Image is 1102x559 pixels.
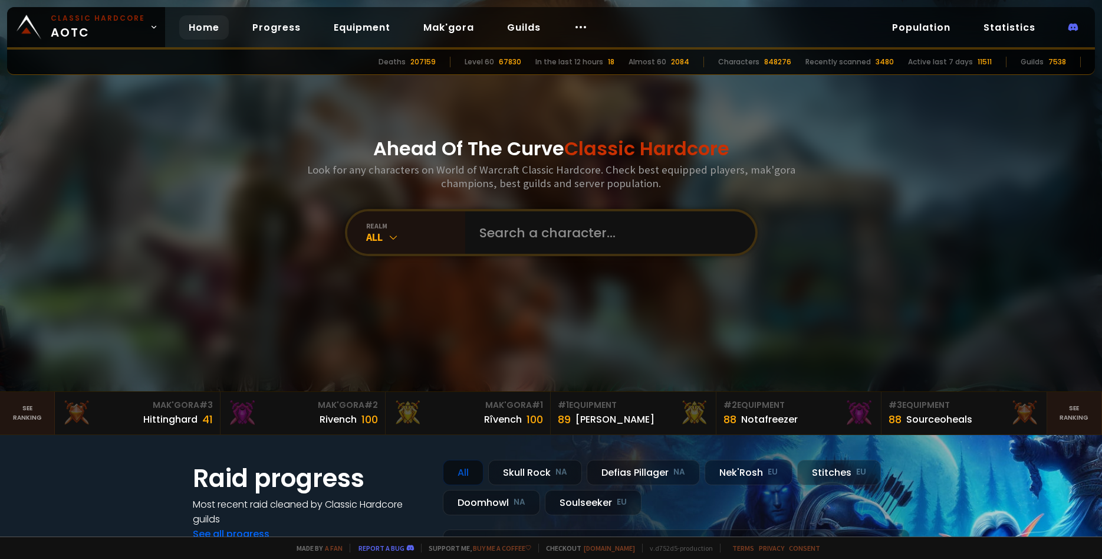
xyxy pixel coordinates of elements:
div: Rivench [320,412,357,427]
a: #3Equipment88Sourceoheals [881,392,1047,434]
input: Search a character... [472,211,741,254]
a: Progress [243,15,310,40]
div: 41 [202,411,213,427]
span: Made by [290,544,343,553]
a: Mak'Gora#1Rîvench100 [386,392,551,434]
div: [PERSON_NAME] [575,412,654,427]
a: See all progress [193,527,269,541]
div: 89 [558,411,571,427]
div: 848276 [764,57,791,67]
div: Mak'Gora [228,399,378,411]
div: Deaths [379,57,406,67]
div: Equipment [558,399,708,411]
div: Sourceoheals [906,412,972,427]
div: 100 [527,411,543,427]
small: Classic Hardcore [51,13,145,24]
div: 7538 [1048,57,1066,67]
div: Characters [718,57,759,67]
span: Support me, [421,544,531,553]
div: Stitches [797,460,881,485]
a: Guilds [498,15,550,40]
div: 88 [889,411,902,427]
a: Buy me a coffee [473,544,531,553]
div: 2084 [671,57,689,67]
a: Statistics [974,15,1045,40]
span: # 3 [889,399,902,411]
div: Mak'Gora [393,399,543,411]
a: Population [883,15,960,40]
small: EU [856,466,866,478]
div: 88 [723,411,736,427]
span: # 2 [364,399,378,411]
div: Recently scanned [805,57,871,67]
h1: Raid progress [193,460,429,497]
h1: Ahead Of The Curve [373,135,729,163]
h4: Most recent raid cleaned by Classic Hardcore guilds [193,497,429,527]
a: Terms [732,544,754,553]
small: NA [673,466,685,478]
span: AOTC [51,13,145,41]
div: Rîvench [484,412,522,427]
div: Soulseeker [545,490,642,515]
div: realm [366,221,465,230]
span: Checkout [538,544,635,553]
a: #1Equipment89[PERSON_NAME] [551,392,716,434]
small: EU [768,466,778,478]
div: 100 [361,411,378,427]
div: 207159 [410,57,436,67]
a: Classic HardcoreAOTC [7,7,165,47]
div: Guilds [1021,57,1044,67]
div: All [443,460,483,485]
h3: Look for any characters on World of Warcraft Classic Hardcore. Check best equipped players, mak'g... [302,163,800,190]
a: [DOMAIN_NAME] [584,544,635,553]
div: Equipment [889,399,1039,411]
div: 3480 [876,57,894,67]
a: a fan [325,544,343,553]
div: 11511 [978,57,992,67]
div: 67830 [499,57,521,67]
div: All [366,230,465,244]
div: Skull Rock [488,460,582,485]
span: Classic Hardcore [564,135,729,162]
small: NA [514,496,525,508]
small: EU [617,496,627,508]
div: Almost 60 [629,57,666,67]
div: Doomhowl [443,490,540,515]
div: Active last 7 days [908,57,973,67]
span: v. d752d5 - production [642,544,713,553]
a: #2Equipment88Notafreezer [716,392,881,434]
div: Hittinghard [143,412,198,427]
a: Mak'gora [414,15,483,40]
a: Equipment [324,15,400,40]
div: Nek'Rosh [705,460,792,485]
div: Notafreezer [741,412,798,427]
a: Mak'Gora#3Hittinghard41 [55,392,220,434]
a: Mak'Gora#2Rivench100 [221,392,386,434]
div: Mak'Gora [62,399,212,411]
a: Consent [789,544,820,553]
a: Privacy [759,544,784,553]
small: NA [555,466,567,478]
div: Defias Pillager [587,460,700,485]
a: Home [179,15,229,40]
span: # 2 [723,399,737,411]
div: Equipment [723,399,874,411]
div: In the last 12 hours [535,57,603,67]
div: 18 [608,57,614,67]
span: # 3 [199,399,213,411]
div: Level 60 [465,57,494,67]
a: Seeranking [1047,392,1102,434]
span: # 1 [558,399,569,411]
span: # 1 [532,399,543,411]
a: Report a bug [358,544,404,553]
